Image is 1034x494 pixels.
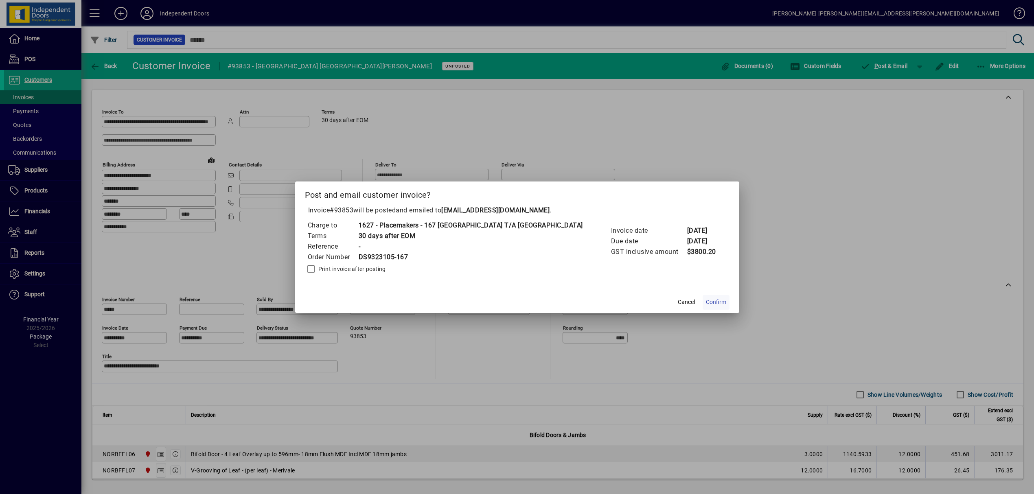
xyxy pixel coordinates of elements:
[358,252,583,262] td: DS9323105-167
[358,220,583,231] td: 1627 - Placemakers - 167 [GEOGRAPHIC_DATA] T/A [GEOGRAPHIC_DATA]
[673,295,699,310] button: Cancel
[678,298,695,306] span: Cancel
[307,252,358,262] td: Order Number
[611,225,687,236] td: Invoice date
[611,236,687,247] td: Due date
[307,231,358,241] td: Terms
[611,247,687,257] td: GST inclusive amount
[358,231,583,241] td: 30 days after EOM
[687,247,719,257] td: $3800.20
[706,298,726,306] span: Confirm
[703,295,729,310] button: Confirm
[305,205,729,215] p: Invoice will be posted .
[441,206,550,214] b: [EMAIL_ADDRESS][DOMAIN_NAME]
[358,241,583,252] td: -
[330,206,353,214] span: #93853
[687,225,719,236] td: [DATE]
[307,241,358,252] td: Reference
[396,206,550,214] span: and emailed to
[307,220,358,231] td: Charge to
[295,181,739,205] h2: Post and email customer invoice?
[317,265,386,273] label: Print invoice after posting
[687,236,719,247] td: [DATE]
